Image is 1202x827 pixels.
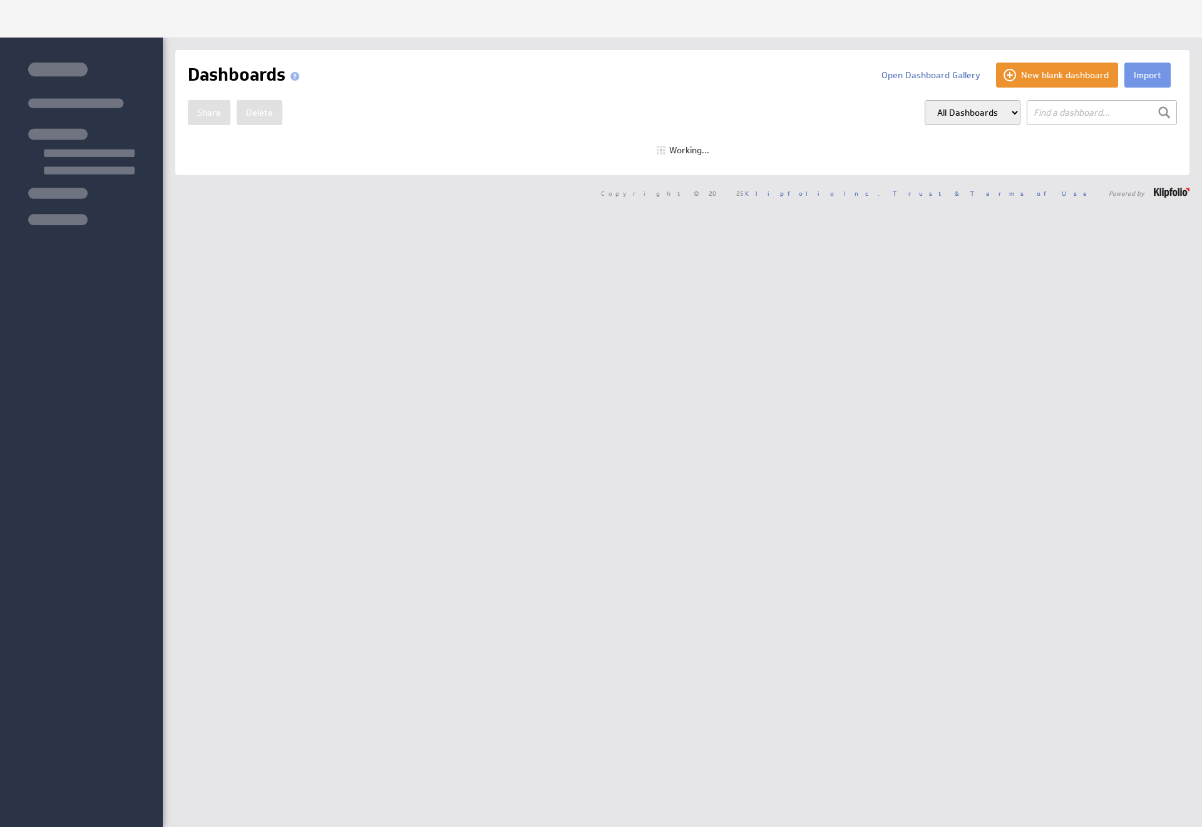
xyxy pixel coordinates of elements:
span: Copyright © 2025 [601,190,880,196]
h1: Dashboards [188,63,304,88]
span: Powered by [1109,190,1144,196]
img: logo-footer.png [1154,188,1189,198]
a: Klipfolio Inc. [745,189,880,198]
a: Trust & Terms of Use [893,189,1096,198]
button: New blank dashboard [996,63,1118,88]
img: skeleton-sidenav.svg [28,63,135,225]
input: Find a dashboard... [1027,100,1177,125]
div: Working... [657,146,709,155]
button: Delete [237,100,282,125]
button: Share [188,100,230,125]
button: Import [1124,63,1171,88]
button: Open Dashboard Gallery [872,63,990,88]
